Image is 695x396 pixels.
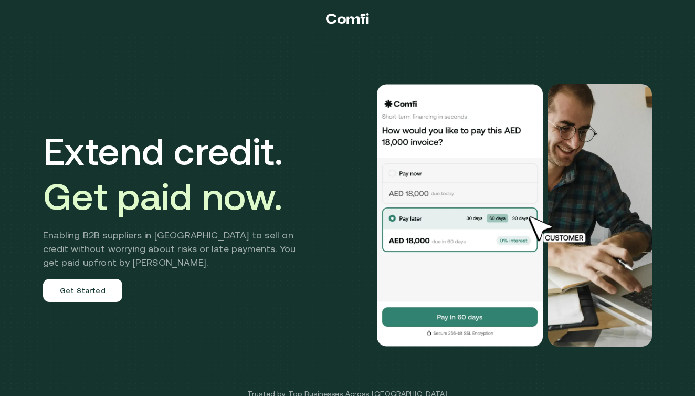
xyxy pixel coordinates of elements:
[326,3,369,34] a: Return to the top of the Comfi home page
[548,84,652,347] img: Would you like to pay this AED 18,000.00 invoice?
[43,228,311,269] h2: Enabling B2B suppliers in [GEOGRAPHIC_DATA] to sell on credit without worrying about risks or lat...
[43,175,282,218] span: Get paid now.
[521,215,597,244] img: cursor
[43,279,122,302] a: Get Started
[376,84,544,347] img: Would you like to pay this AED 18,000.00 invoice?
[43,129,311,219] h1: Extend credit.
